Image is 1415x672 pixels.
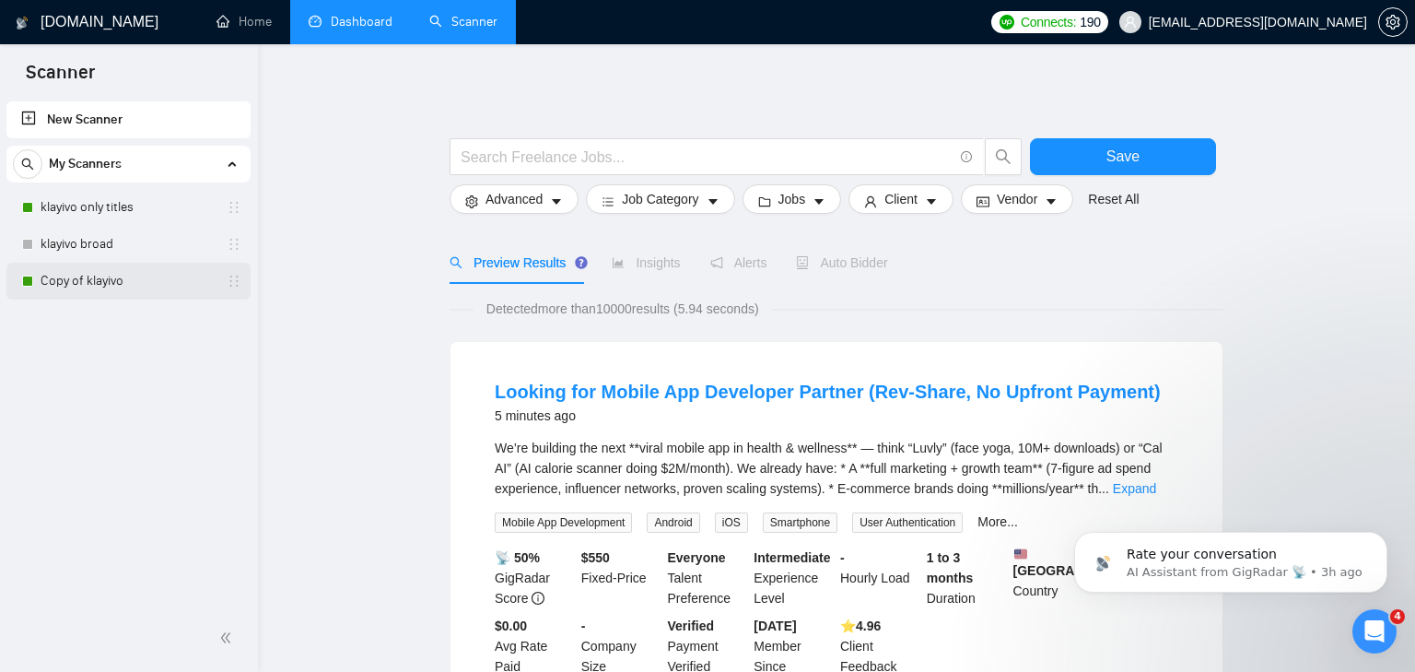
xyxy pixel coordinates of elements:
button: search [13,149,42,179]
b: - [840,550,845,565]
span: My Scanners [49,146,122,183]
a: homeHome [216,14,272,29]
div: Duration [923,548,1010,608]
button: search [985,138,1022,175]
span: holder [227,237,241,252]
div: Talent Preference [664,548,751,608]
button: setting [1378,7,1408,37]
span: Insights [612,255,680,270]
span: caret-down [925,195,938,208]
div: Tooltip anchor [573,254,590,271]
div: Hourly Load [836,548,923,608]
span: Detected more than 10000 results (5.94 seconds) [474,299,772,319]
span: Save [1106,145,1140,168]
a: New Scanner [21,101,236,138]
button: barsJob Categorycaret-down [586,184,734,214]
img: logo [16,8,29,38]
span: 4 [1390,609,1405,624]
span: info-circle [961,151,973,163]
li: My Scanners [6,146,251,300]
span: search [986,148,1021,165]
span: holder [227,274,241,289]
span: Jobs [778,189,806,209]
span: idcard [976,195,989,208]
span: info-circle [532,592,544,605]
b: ⭐️ 4.96 [840,619,881,633]
a: searchScanner [429,14,497,29]
b: $ 550 [581,550,610,565]
button: folderJobscaret-down [743,184,842,214]
a: Looking for Mobile App Developer Partner (Rev-Share, No Upfront Payment) [495,382,1161,402]
span: bars [602,195,614,208]
span: Job Category [622,189,698,209]
button: settingAdvancedcaret-down [450,184,579,214]
b: [GEOGRAPHIC_DATA] [1013,548,1152,578]
span: Alerts [710,255,767,270]
span: folder [758,195,771,208]
span: user [1124,16,1137,29]
span: caret-down [1045,195,1058,208]
span: setting [465,195,478,208]
a: Copy of klayivo [41,263,216,300]
span: Scanner [11,59,110,98]
span: Advanced [485,189,543,209]
span: notification [710,256,723,269]
span: iOS [715,513,748,533]
b: - [581,619,586,633]
span: Mobile App Development [495,513,632,533]
a: dashboardDashboard [309,14,392,29]
b: Everyone [668,550,726,565]
span: caret-down [550,195,563,208]
a: Expand [1113,481,1156,496]
b: Intermediate [754,550,830,565]
span: holder [227,200,241,215]
span: Android [647,513,699,533]
span: We’re building the next **viral mobile app in health & wellness** — think “Luvly” (face yoga, 10M... [495,441,1163,496]
button: Save [1030,138,1216,175]
a: More... [977,514,1018,529]
span: ... [1098,481,1109,496]
iframe: Intercom notifications message [1047,493,1415,622]
b: 1 to 3 months [927,550,974,585]
button: idcardVendorcaret-down [961,184,1073,214]
b: [DATE] [754,619,796,633]
span: Preview Results [450,255,582,270]
input: Search Freelance Jobs... [461,146,953,169]
img: upwork-logo.png [1000,15,1014,29]
span: double-left [219,629,238,647]
span: Connects: [1021,12,1076,32]
div: Country [1010,548,1096,608]
div: GigRadar Score [491,548,578,608]
a: Reset All [1088,189,1139,209]
div: Fixed-Price [578,548,664,608]
a: setting [1378,15,1408,29]
span: area-chart [612,256,625,269]
b: $0.00 [495,619,527,633]
span: search [14,158,41,171]
span: User Authentication [852,513,963,533]
button: userClientcaret-down [848,184,953,214]
span: Vendor [997,189,1037,209]
b: Verified [668,619,715,633]
span: caret-down [707,195,719,208]
span: setting [1379,15,1407,29]
a: klayivo broad [41,226,216,263]
li: New Scanner [6,101,251,138]
div: We’re building the next **viral mobile app in health & wellness** — think “Luvly” (face yoga, 10M... [495,438,1178,499]
img: 🇺🇸 [1014,548,1027,560]
div: 5 minutes ago [495,405,1161,427]
span: Smartphone [763,513,837,533]
span: search [450,256,462,269]
span: user [864,195,877,208]
b: 📡 50% [495,550,540,565]
span: caret-down [813,195,825,208]
span: 190 [1080,12,1100,32]
iframe: Intercom live chat [1352,609,1397,654]
a: klayivo only titles [41,189,216,226]
span: Client [884,189,918,209]
div: Experience Level [750,548,836,608]
span: Auto Bidder [796,255,887,270]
